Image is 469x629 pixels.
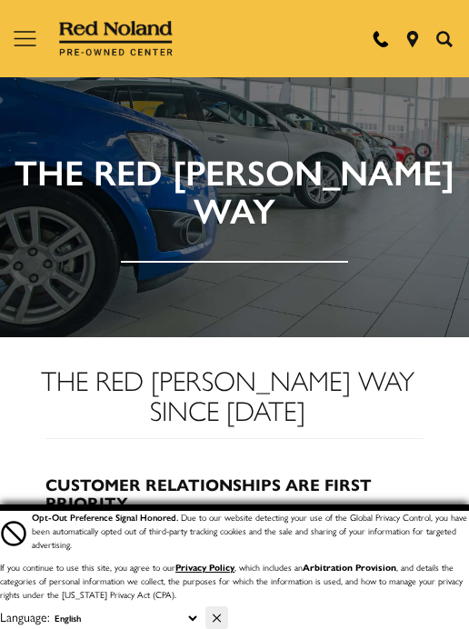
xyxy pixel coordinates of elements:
[59,27,174,45] a: Red Noland Pre-Owned
[59,21,174,57] img: Red Noland Pre-Owned
[32,364,424,424] h1: The Red [PERSON_NAME] Way Since [DATE]
[303,561,396,574] strong: Arbitration Provision
[32,511,181,524] span: Opt-Out Preference Signal Honored .
[205,606,228,629] button: Close Button
[50,610,201,626] select: Language Select
[175,561,234,574] a: Privacy Policy
[428,31,460,47] button: Open the inventory search
[32,511,469,552] div: Due to our website detecting your use of the Global Privacy Control, you have been automatically ...
[373,31,389,47] a: Call Red Noland Pre-Owned
[45,475,424,512] h3: Customer Relationships Are First Priority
